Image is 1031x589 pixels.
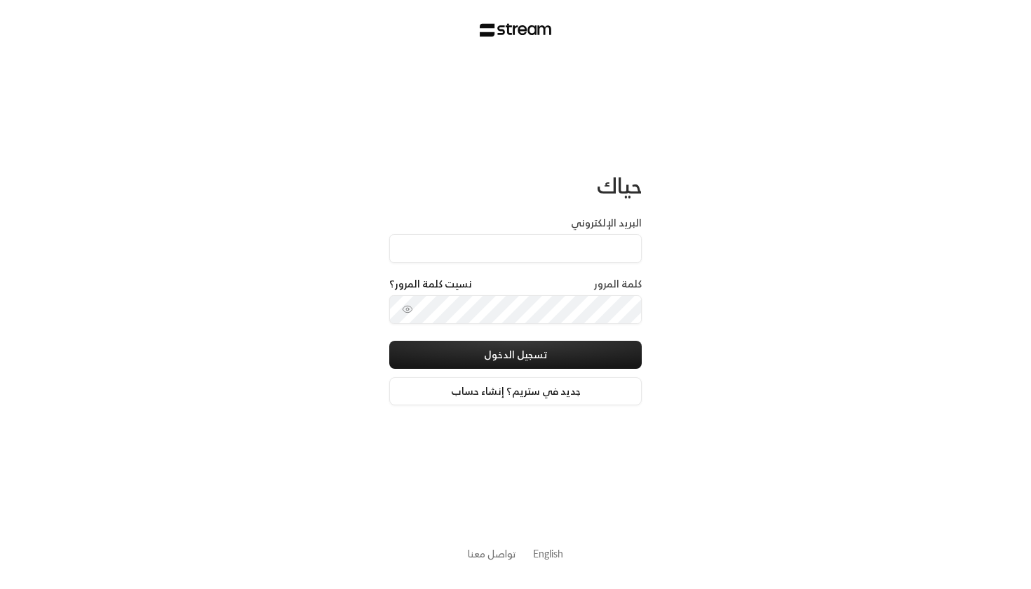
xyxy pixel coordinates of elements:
[389,277,472,291] a: نسيت كلمة المرور؟
[597,167,642,204] span: حياك
[468,545,516,562] a: تواصل معنا
[389,341,642,369] button: تسجيل الدخول
[571,216,642,230] label: البريد الإلكتروني
[480,23,552,37] img: Stream Logo
[468,546,516,561] button: تواصل معنا
[594,277,642,291] label: كلمة المرور
[389,377,642,405] a: جديد في ستريم؟ إنشاء حساب
[396,298,419,320] button: toggle password visibility
[533,541,563,567] a: English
